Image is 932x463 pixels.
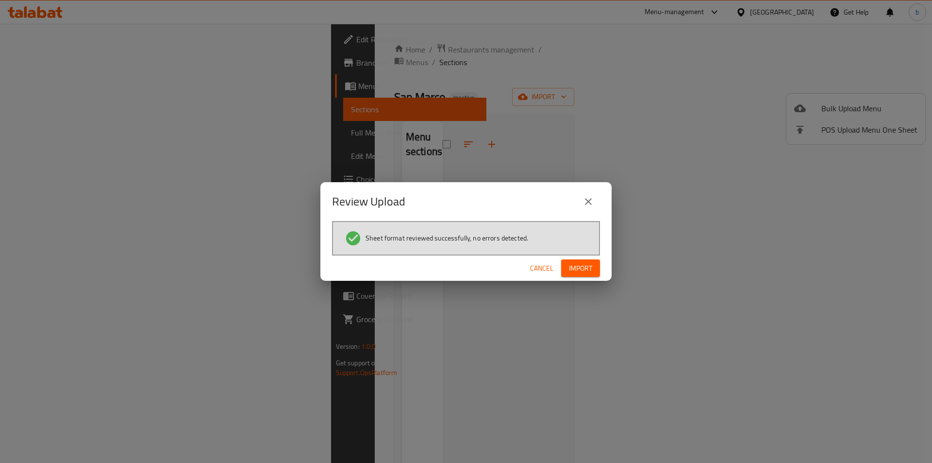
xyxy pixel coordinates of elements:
[569,262,592,274] span: Import
[332,194,405,209] h2: Review Upload
[530,262,553,274] span: Cancel
[366,233,528,243] span: Sheet format reviewed successfully, no errors detected.
[577,190,600,213] button: close
[561,259,600,277] button: Import
[526,259,557,277] button: Cancel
